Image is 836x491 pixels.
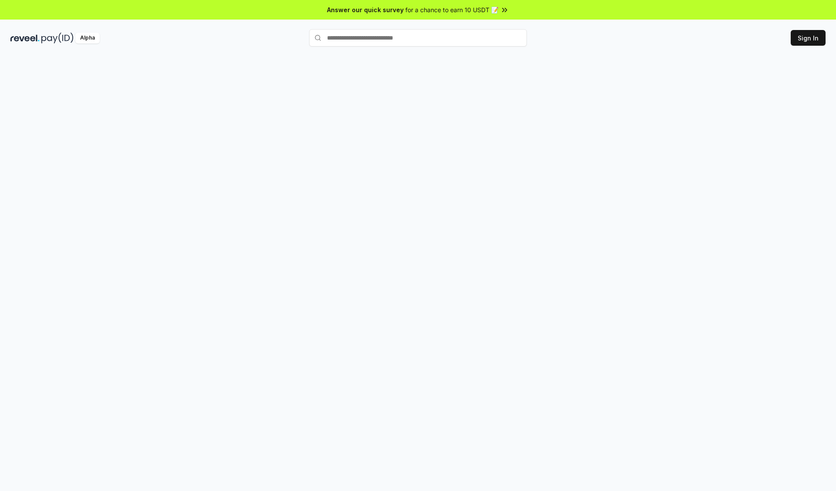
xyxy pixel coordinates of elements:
button: Sign In [791,30,826,46]
span: for a chance to earn 10 USDT 📝 [405,5,499,14]
span: Answer our quick survey [327,5,404,14]
img: reveel_dark [10,33,40,43]
div: Alpha [75,33,100,43]
img: pay_id [41,33,74,43]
